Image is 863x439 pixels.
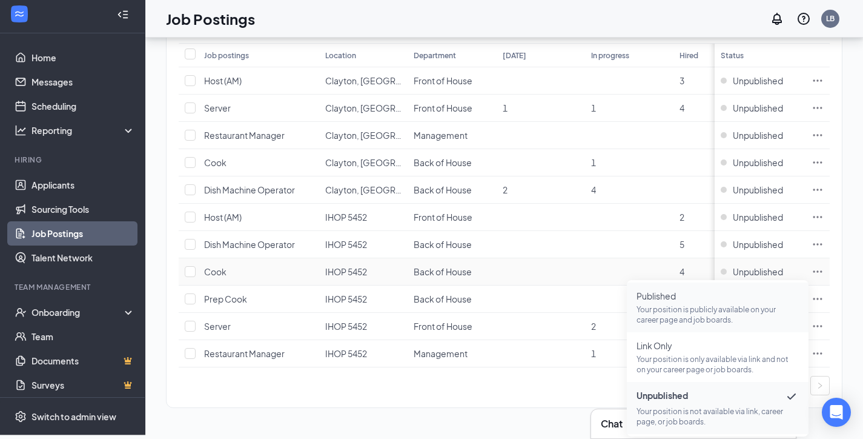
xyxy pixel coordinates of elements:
span: Dish Machine Operator [204,184,295,195]
th: Status [715,43,805,67]
span: 1 [503,102,508,113]
span: Unpublished [637,389,799,404]
p: Your position is not available via link, career page, or job boards. [637,406,799,427]
span: IHOP 5452 [325,348,367,359]
td: IHOP 5452 [319,313,408,340]
td: IHOP 5452 [319,231,408,258]
svg: Ellipses [812,238,824,250]
td: Clayton, MO [319,95,408,122]
span: Clayton, [GEOGRAPHIC_DATA] [325,75,449,86]
span: Clayton, [GEOGRAPHIC_DATA] [325,184,449,195]
span: Back of House [414,157,472,168]
div: Department [414,50,456,61]
svg: UserCheck [15,306,27,318]
svg: QuestionInfo [796,12,811,26]
span: IHOP 5452 [325,266,367,277]
span: Back of House [414,293,472,304]
svg: Ellipses [812,75,824,87]
span: Server [204,321,231,332]
td: Front of House [408,204,496,231]
div: Team Management [15,282,133,292]
a: Messages [31,70,135,94]
a: Talent Network [31,246,135,270]
span: Cook [204,157,226,168]
svg: Ellipses [812,320,824,332]
svg: Analysis [15,124,27,136]
div: Switch to admin view [31,411,116,423]
span: Link Only [637,340,799,352]
span: IHOP 5452 [325,212,367,223]
span: Clayton, [GEOGRAPHIC_DATA] [325,157,449,168]
span: Unpublished [733,129,783,141]
span: Front of House [414,321,472,332]
span: Clayton, [GEOGRAPHIC_DATA] [325,102,449,113]
a: Scheduling [31,94,135,118]
span: Unpublished [733,156,783,169]
td: IHOP 5452 [319,340,408,367]
td: Front of House [408,67,496,95]
span: 1 [591,157,596,168]
span: 4 [679,102,684,113]
div: Location [325,50,356,61]
span: Management [414,348,468,359]
td: IHOP 5452 [319,258,408,286]
span: right [816,382,824,389]
td: Back of House [408,176,496,204]
li: Next Page [810,376,830,395]
span: Server [204,102,231,113]
svg: Checkmark [784,389,799,404]
span: Management [414,130,468,141]
svg: Ellipses [812,347,824,360]
td: Management [408,340,496,367]
td: Front of House [408,313,496,340]
div: Hiring [15,155,133,165]
a: Job Postings [31,221,135,246]
span: 3 [679,75,684,86]
span: 4 [591,184,596,195]
span: 2 [679,212,684,223]
svg: Ellipses [812,184,824,196]
span: Host (AM) [204,75,242,86]
span: Restaurant Manager [204,348,285,359]
span: Clayton, [GEOGRAPHIC_DATA] [325,130,449,141]
span: Back of House [414,184,472,195]
svg: Notifications [770,12,784,26]
h1: Job Postings [166,8,255,29]
span: 2 [503,184,508,195]
th: In progress [585,43,673,67]
svg: Ellipses [812,266,824,278]
td: Back of House [408,258,496,286]
svg: Ellipses [812,129,824,141]
div: Open Intercom Messenger [822,398,851,427]
span: Published [637,290,799,302]
td: Back of House [408,286,496,313]
td: Clayton, MO [319,149,408,176]
div: Reporting [31,124,136,136]
span: Cook [204,266,226,277]
div: LB [826,13,835,24]
span: IHOP 5452 [325,293,367,304]
a: SurveysCrown [31,373,135,397]
span: 2 [591,321,596,332]
svg: Ellipses [812,102,824,114]
span: Unpublished [733,266,783,278]
span: IHOP 5452 [325,321,367,332]
div: Job postings [204,50,249,61]
span: Unpublished [733,75,783,87]
a: DocumentsCrown [31,349,135,373]
span: Unpublished [733,211,783,223]
svg: Settings [15,411,27,423]
div: Onboarding [31,306,125,318]
td: Back of House [408,149,496,176]
span: Restaurant Manager [204,130,285,141]
a: Team [31,324,135,349]
a: Applicants [31,173,135,197]
svg: Ellipses [812,211,824,223]
td: Management [408,122,496,149]
td: Front of House [408,95,496,122]
span: Dish Machine Operator [204,239,295,250]
span: IHOP 5452 [325,239,367,250]
span: Front of House [414,102,472,113]
th: [DATE] [497,43,585,67]
span: 1 [591,102,596,113]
